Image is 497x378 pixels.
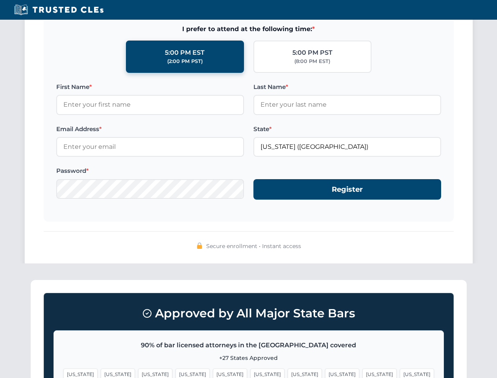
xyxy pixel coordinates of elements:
[63,340,434,350] p: 90% of bar licensed attorneys in the [GEOGRAPHIC_DATA] covered
[253,124,441,134] label: State
[294,57,330,65] div: (8:00 PM EST)
[253,179,441,200] button: Register
[167,57,203,65] div: (2:00 PM PST)
[196,243,203,249] img: 🔒
[56,124,244,134] label: Email Address
[253,137,441,157] input: Louisiana (LA)
[56,137,244,157] input: Enter your email
[165,48,205,58] div: 5:00 PM EST
[253,82,441,92] label: Last Name
[12,4,106,16] img: Trusted CLEs
[253,95,441,115] input: Enter your last name
[63,354,434,362] p: +27 States Approved
[56,82,244,92] label: First Name
[54,303,444,324] h3: Approved by All Major State Bars
[56,24,441,34] span: I prefer to attend at the following time:
[56,95,244,115] input: Enter your first name
[56,166,244,176] label: Password
[206,242,301,250] span: Secure enrollment • Instant access
[292,48,333,58] div: 5:00 PM PST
